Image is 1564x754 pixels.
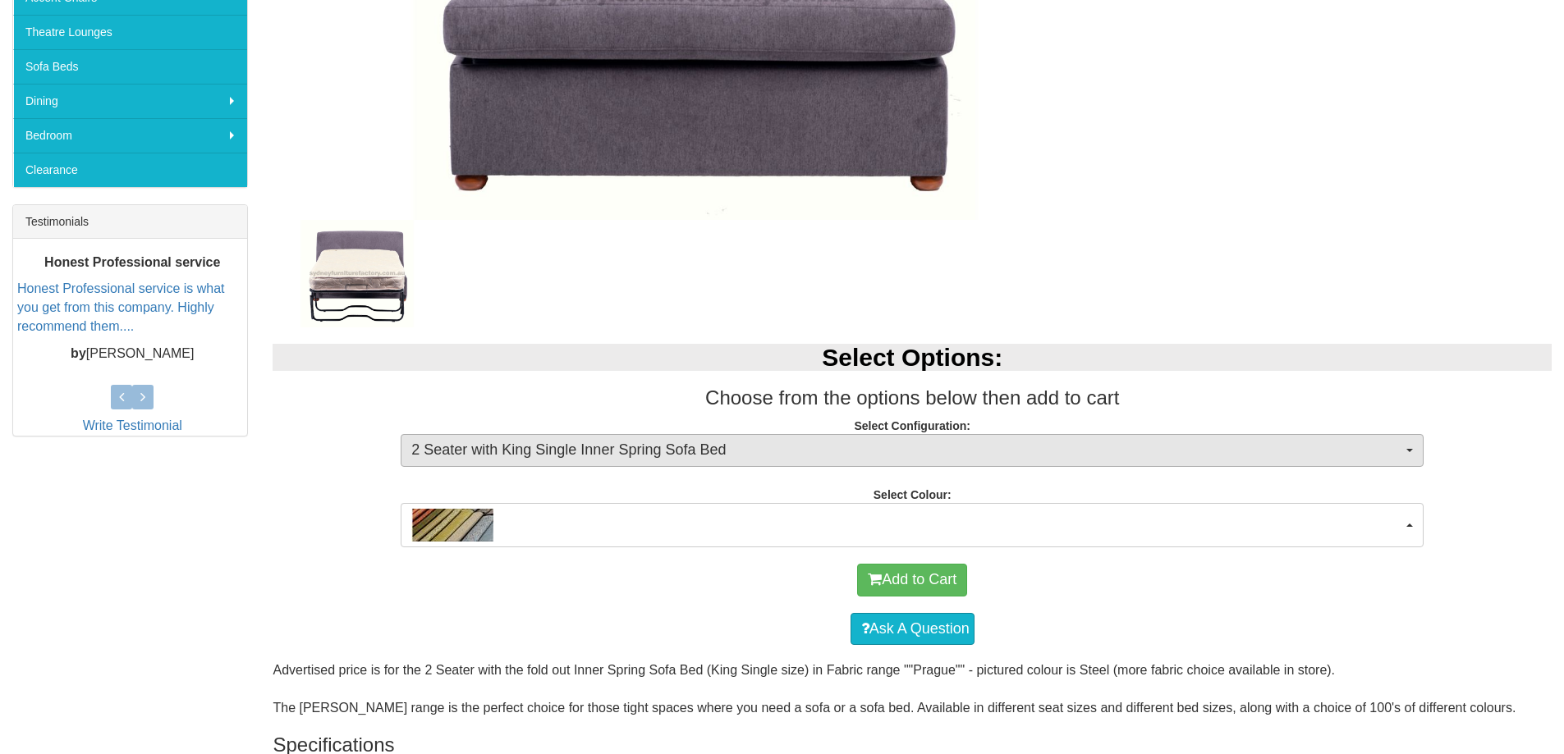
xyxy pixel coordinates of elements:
[401,434,1424,467] button: 2 Seater with King Single Inner Spring Sofa Bed
[13,153,247,187] a: Clearance
[874,488,952,501] strong: Select Colour:
[44,255,220,269] b: Honest Professional service
[13,205,247,239] div: Testimonials
[273,387,1552,409] h3: Choose from the options below then add to cart
[822,344,1002,371] b: Select Options:
[854,419,970,432] strong: Select Configuration:
[411,440,1402,461] span: 2 Seater with King Single Inner Spring Sofa Bed
[83,418,182,432] a: Write Testimonial
[13,84,247,118] a: Dining
[851,613,975,646] a: Ask A Question
[17,345,247,363] p: [PERSON_NAME]
[13,15,247,49] a: Theatre Lounges
[857,564,967,596] button: Add to Cart
[13,49,247,84] a: Sofa Beds
[71,346,86,360] b: by
[13,118,247,153] a: Bedroom
[17,281,225,333] a: Honest Professional service is what you get from this company. Highly recommend them....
